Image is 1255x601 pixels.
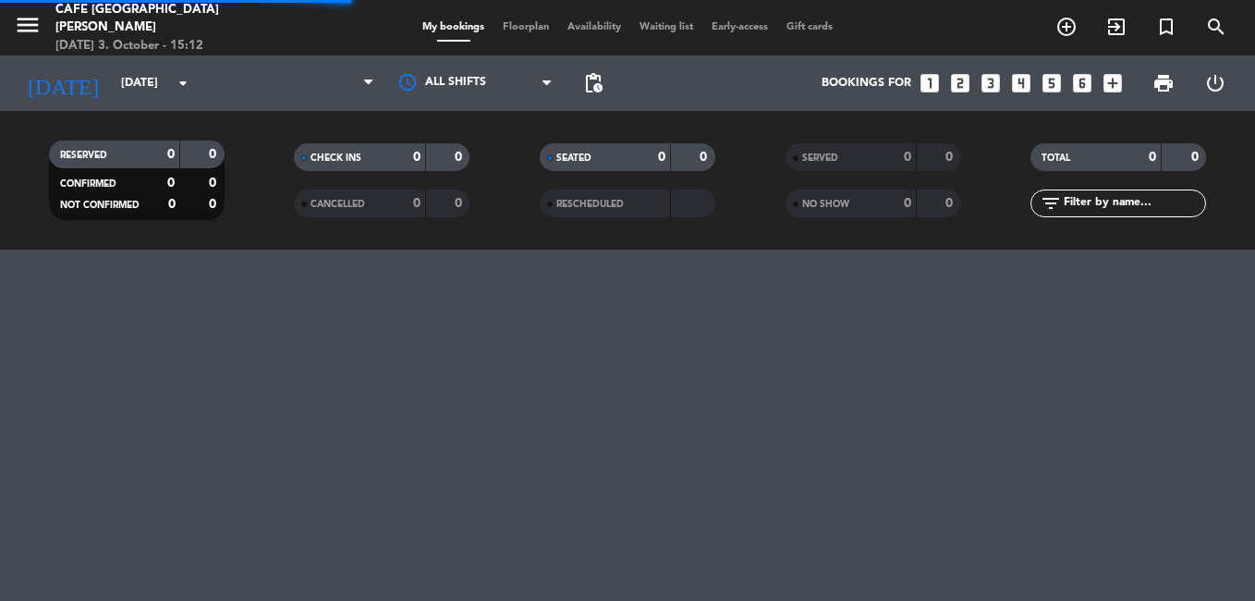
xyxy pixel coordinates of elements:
button: menu [14,11,42,45]
span: RESCHEDULED [556,200,624,209]
span: NOT CONFIRMED [60,201,140,210]
i: search [1205,16,1227,38]
strong: 0 [1191,151,1202,164]
i: looks_3 [979,71,1003,95]
strong: 0 [658,151,665,164]
input: Filter by name... [1062,193,1205,214]
span: RESERVED [60,151,107,160]
span: SEATED [556,153,591,163]
span: Bookings for [822,77,911,90]
strong: 0 [167,177,175,190]
div: [DATE] 3. October - 15:12 [55,37,300,55]
span: CONFIRMED [60,179,116,189]
i: power_settings_new [1204,72,1226,94]
span: NO SHOW [802,200,849,209]
strong: 0 [413,197,420,210]
div: Café [GEOGRAPHIC_DATA][PERSON_NAME] [55,1,300,37]
strong: 0 [168,198,176,211]
strong: 0 [209,177,220,190]
strong: 0 [945,197,956,210]
i: looks_4 [1009,71,1033,95]
span: CANCELLED [311,200,365,209]
i: add_circle_outline [1055,16,1078,38]
span: Availability [558,22,630,32]
i: filter_list [1040,192,1062,215]
span: My bookings [413,22,493,32]
span: Early-access [702,22,777,32]
strong: 0 [1149,151,1156,164]
strong: 0 [700,151,711,164]
span: Floorplan [493,22,558,32]
span: Waiting list [630,22,702,32]
strong: 0 [413,151,420,164]
span: SERVED [802,153,838,163]
strong: 0 [209,198,220,211]
i: looks_one [918,71,942,95]
span: SEARCH [1191,11,1241,43]
strong: 0 [904,151,911,164]
span: print [1152,72,1175,94]
i: turned_in_not [1155,16,1177,38]
i: exit_to_app [1105,16,1127,38]
i: looks_two [948,71,972,95]
i: looks_6 [1070,71,1094,95]
span: BOOK TABLE [1042,11,1091,43]
span: pending_actions [582,72,604,94]
span: CHECK INS [311,153,361,163]
span: Special reservation [1141,11,1191,43]
strong: 0 [455,151,466,164]
span: TOTAL [1042,153,1070,163]
i: menu [14,11,42,39]
i: arrow_drop_down [172,72,194,94]
strong: 0 [167,148,175,161]
i: looks_5 [1040,71,1064,95]
strong: 0 [209,148,220,161]
span: Gift cards [777,22,842,32]
strong: 0 [904,197,911,210]
div: LOG OUT [1189,55,1241,111]
strong: 0 [945,151,956,164]
i: add_box [1101,71,1125,95]
i: [DATE] [14,63,112,104]
strong: 0 [455,197,466,210]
